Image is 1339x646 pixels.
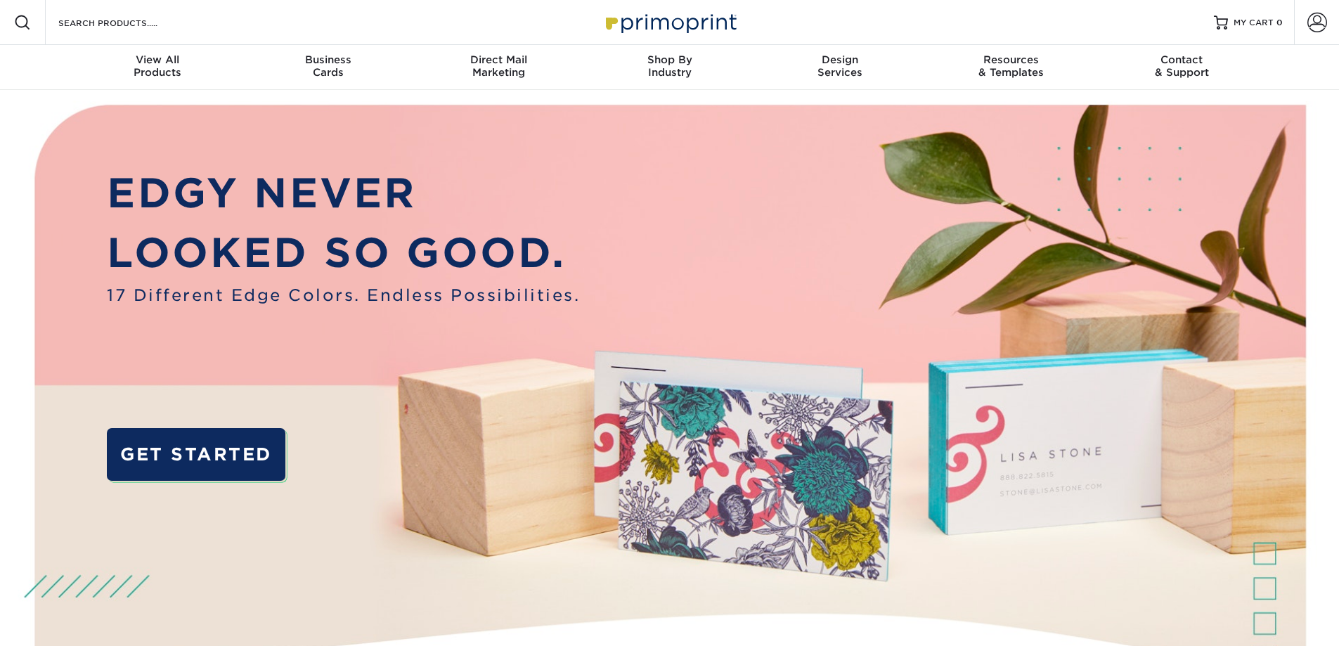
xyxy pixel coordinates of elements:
[57,14,194,31] input: SEARCH PRODUCTS.....
[1276,18,1283,27] span: 0
[72,53,243,79] div: Products
[107,163,580,224] p: EDGY NEVER
[584,53,755,79] div: Industry
[242,53,413,66] span: Business
[107,428,285,481] a: GET STARTED
[926,53,1097,66] span: Resources
[1097,45,1267,90] a: Contact& Support
[72,53,243,66] span: View All
[1097,53,1267,66] span: Contact
[72,45,243,90] a: View AllProducts
[755,53,926,79] div: Services
[926,53,1097,79] div: & Templates
[242,45,413,90] a: BusinessCards
[107,283,580,307] span: 17 Different Edge Colors. Endless Possibilities.
[600,7,740,37] img: Primoprint
[755,53,926,66] span: Design
[242,53,413,79] div: Cards
[1234,17,1274,29] span: MY CART
[107,223,580,283] p: LOOKED SO GOOD.
[413,53,584,79] div: Marketing
[413,53,584,66] span: Direct Mail
[1097,53,1267,79] div: & Support
[755,45,926,90] a: DesignServices
[413,45,584,90] a: Direct MailMarketing
[584,45,755,90] a: Shop ByIndustry
[926,45,1097,90] a: Resources& Templates
[584,53,755,66] span: Shop By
